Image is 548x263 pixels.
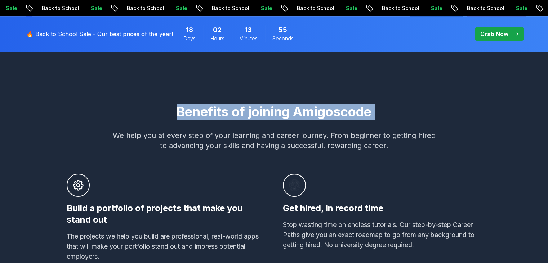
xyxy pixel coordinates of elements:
[184,35,196,42] span: Days
[460,5,509,12] p: Back to School
[283,202,482,214] h3: Get hired, in record time
[120,5,169,12] p: Back to School
[245,25,252,35] span: 13 Minutes
[169,5,192,12] p: Sale
[424,5,447,12] p: Sale
[210,35,224,42] span: Hours
[480,30,508,38] p: Grab Now
[84,5,107,12] p: Sale
[272,35,294,42] span: Seconds
[279,25,287,35] span: 55 Seconds
[205,5,254,12] p: Back to School
[26,30,173,38] p: 🔥 Back to School Sale - Our best prices of the year!
[239,35,258,42] span: Minutes
[67,202,266,226] h3: Build a portfolio of projects that make you stand out
[283,220,482,250] p: Stop wasting time on endless tutorials. Our step-by-step Career Paths give you an exact roadmap t...
[339,5,362,12] p: Sale
[35,5,84,12] p: Back to School
[254,5,277,12] p: Sale
[186,25,193,35] span: 18 Days
[22,104,526,119] h2: Benefits of joining Amigoscode
[213,25,222,35] span: 2 Hours
[509,5,532,12] p: Sale
[290,5,339,12] p: Back to School
[375,5,424,12] p: Back to School
[113,130,436,151] p: We help you at every step of your learning and career journey. From beginner to getting hired to ...
[67,231,266,262] p: The projects we help you build are professional, real-world apps that will make your portfolio st...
